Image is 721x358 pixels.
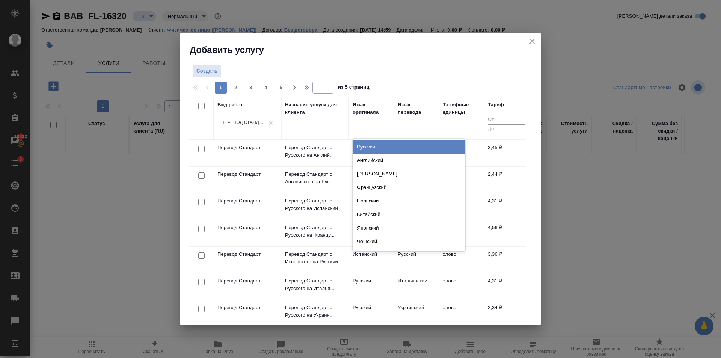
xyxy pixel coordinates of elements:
[484,300,529,326] td: 2,34 ₽
[394,247,439,273] td: Русский
[349,167,394,193] td: Английский
[439,273,484,300] td: слово
[217,101,243,109] div: Вид работ
[488,124,525,134] input: До
[353,208,465,221] div: Китайский
[349,220,394,246] td: Русский
[275,82,287,94] button: 5
[285,251,345,266] p: Перевод Стандарт с Испанского на Русский
[353,101,390,116] div: Язык оригинала
[260,82,272,94] button: 4
[353,140,465,154] div: Русский
[488,115,525,125] input: От
[353,221,465,235] div: Японский
[338,83,370,94] span: из 5 страниц
[217,144,278,151] p: Перевод Стандарт
[349,193,394,220] td: Русский
[285,304,345,319] p: Перевод Стандарт с Русского на Украин...
[484,193,529,220] td: 4,31 ₽
[349,140,394,166] td: Русский
[349,273,394,300] td: Русский
[353,235,465,248] div: Чешский
[285,197,345,212] p: Перевод Стандарт с Русского на Испанский
[484,167,529,193] td: 2,44 ₽
[285,101,345,116] div: Название услуги для клиента
[349,247,394,273] td: Испанский
[353,194,465,208] div: Польский
[230,84,242,91] span: 2
[217,224,278,231] p: Перевод Стандарт
[245,82,257,94] button: 3
[245,84,257,91] span: 3
[353,154,465,167] div: Английский
[394,273,439,300] td: Итальянский
[285,277,345,292] p: Перевод Стандарт с Русского на Италья...
[398,101,435,116] div: Язык перевода
[275,84,287,91] span: 5
[526,36,538,47] button: close
[221,120,265,126] div: Перевод Стандарт
[443,101,480,116] div: Тарифные единицы
[285,144,345,159] p: Перевод Стандарт с Русского на Англий...
[439,247,484,273] td: слово
[190,44,541,56] h2: Добавить услугу
[484,220,529,246] td: 4,56 ₽
[196,67,217,76] span: Создать
[353,181,465,194] div: Французский
[484,247,529,273] td: 3,36 ₽
[230,82,242,94] button: 2
[484,273,529,300] td: 4,31 ₽
[394,300,439,326] td: Украинский
[353,248,465,262] div: Сербский
[192,65,222,78] button: Создать
[439,300,484,326] td: слово
[260,84,272,91] span: 4
[217,304,278,311] p: Перевод Стандарт
[349,300,394,326] td: Русский
[285,171,345,186] p: Перевод Стандарт с Английского на Рус...
[285,224,345,239] p: Перевод Стандарт с Русского на Францу...
[353,167,465,181] div: [PERSON_NAME]
[217,251,278,258] p: Перевод Стандарт
[217,197,278,205] p: Перевод Стандарт
[217,277,278,285] p: Перевод Стандарт
[484,140,529,166] td: 3,45 ₽
[217,171,278,178] p: Перевод Стандарт
[488,101,504,109] div: Тариф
